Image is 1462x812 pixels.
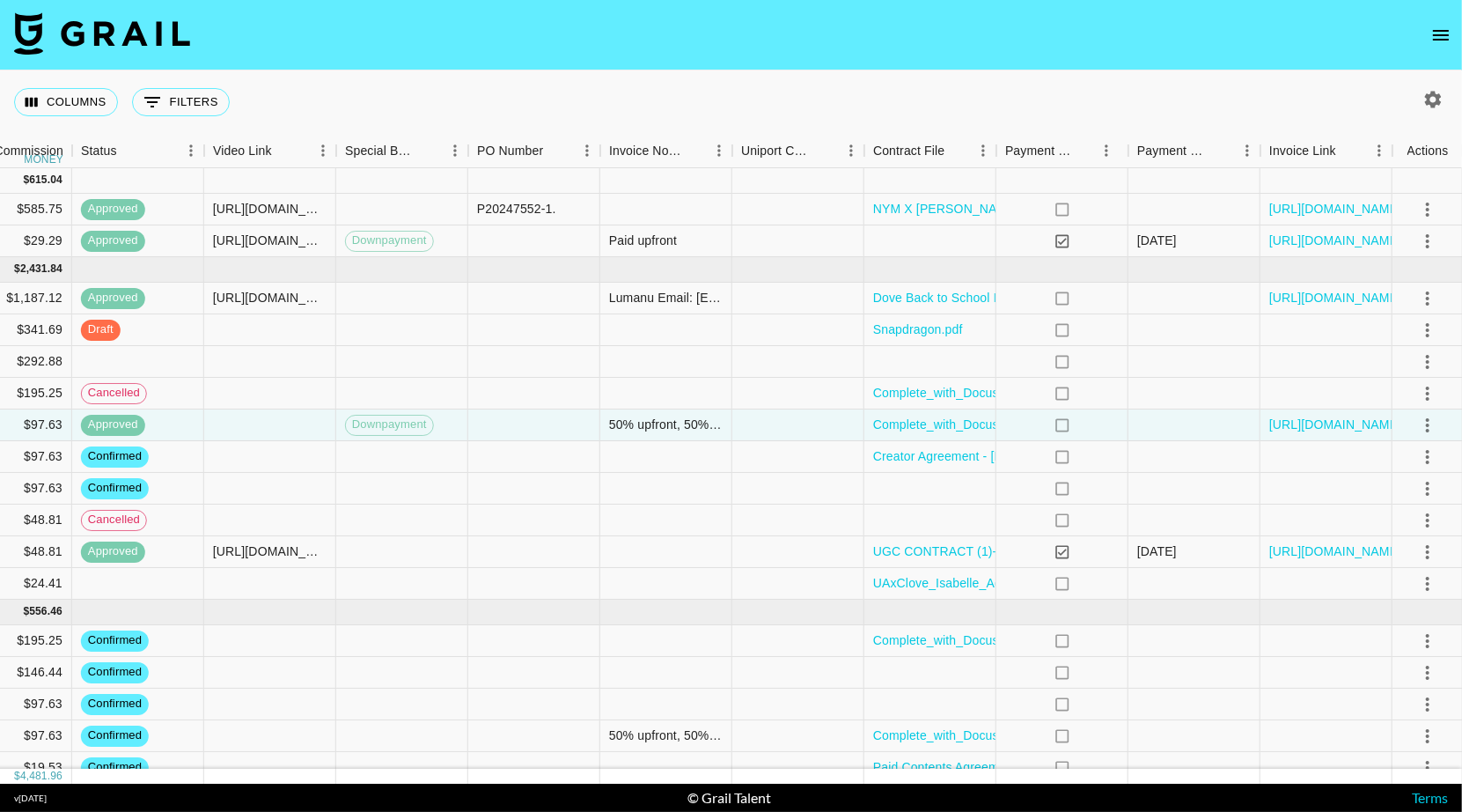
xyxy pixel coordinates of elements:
[1413,410,1443,440] button: select merge strategy
[24,154,63,165] div: money
[14,262,20,277] div: $
[813,138,838,163] button: Sort
[1413,658,1443,688] button: select merge strategy
[1413,690,1443,720] button: select merge strategy
[346,233,433,249] span: Downpayment
[1137,134,1209,168] div: Payment Sent Date
[81,417,145,433] span: approved
[873,631,1180,649] a: Complete_with_Docusign_UAxIsabelSepanic_Agre.pdf
[1260,134,1392,168] div: Invoice Link
[609,134,681,168] div: Invoice Notes
[1269,416,1402,433] a: [URL][DOMAIN_NAME]
[1413,537,1443,567] button: select merge strategy
[14,793,47,804] div: v [DATE]
[873,758,1161,776] a: Paid Contents Agreement_Joyee Yang(25.08)-2.pdf
[574,137,600,164] button: Menu
[1413,347,1443,377] button: select merge strategy
[873,447,1115,465] a: Creator Agreement - [PERSON_NAME].pdf
[477,200,556,218] div: P20247552-1.
[732,134,864,168] div: Uniport Contact Email
[442,137,468,164] button: Menu
[1407,134,1449,168] div: Actions
[609,232,677,249] div: Paid upfront
[1336,138,1361,163] button: Sort
[944,138,969,163] button: Sort
[687,789,771,807] div: © Grail Talent
[543,138,568,163] button: Sort
[873,416,1164,433] a: Complete_with_Docusign_Influencer_Collaborat.pdf
[81,664,149,681] span: confirmed
[345,134,417,168] div: Special Booking Type
[346,417,433,433] span: Downpayment
[29,604,62,619] div: 556.46
[609,727,723,744] div: 50% upfront, 50% after completion
[81,696,149,712] span: confirmed
[81,543,145,560] span: approved
[1366,137,1392,164] button: Menu
[681,138,706,163] button: Sort
[117,138,142,163] button: Sort
[1209,138,1234,163] button: Sort
[81,480,149,497] span: confirmed
[132,88,230,116] button: Show filters
[213,134,272,168] div: Video Link
[873,321,963,338] a: Snapdragon.pdf
[336,134,468,168] div: Special Booking Type
[81,201,145,218] span: approved
[1413,721,1443,751] button: select merge strategy
[1413,506,1443,535] button: select merge strategy
[213,289,327,306] div: https://www.tiktok.com/@isabel_sepanic/video/7539999597956009247?is_from_webapp=1&sender_device=p...
[1413,474,1443,504] button: select merge strategy
[1269,289,1402,306] a: [URL][DOMAIN_NAME]
[417,138,442,163] button: Sort
[609,416,723,433] div: 50% upfront, 50% after completion
[1423,18,1458,53] button: open drawer
[873,574,1104,592] a: UAxClove_Isabelle_Agreement-.docx.pdf
[1005,134,1074,168] div: Payment Sent
[14,12,190,55] img: Grail Talent
[741,134,813,168] div: Uniport Contact Email
[1128,134,1260,168] div: Payment Sent Date
[1413,442,1443,472] button: select merge strategy
[20,768,62,783] div: 4,481.96
[468,134,600,168] div: PO Number
[970,137,996,164] button: Menu
[81,134,117,168] div: Status
[14,768,20,783] div: $
[81,448,149,465] span: confirmed
[838,137,864,164] button: Menu
[873,727,1164,744] a: Complete_with_Docusign_Influencer_Collaborat.pdf
[82,512,146,528] span: cancelled
[1412,789,1448,806] a: Terms
[873,384,1180,402] a: Complete_with_Docusign_UAxIsabelSepanic_Agre.pdf
[81,233,145,249] span: approved
[178,137,204,164] button: Menu
[24,173,30,188] div: $
[1137,543,1177,560] div: 2025-08-21
[204,134,336,168] div: Video Link
[864,134,996,168] div: Contract File
[81,321,121,338] span: draft
[996,134,1128,168] div: Payment Sent
[1234,137,1260,164] button: Menu
[14,88,118,116] button: Select columns
[873,289,1213,306] a: Dove Back to School Influencer Agreement.docx - signed.pdf
[1269,232,1402,249] a: [URL][DOMAIN_NAME]
[29,173,62,188] div: 615.04
[1413,195,1443,225] button: select merge strategy
[1269,200,1402,218] a: [URL][DOMAIN_NAME]
[1137,232,1177,249] div: 2025-08-20
[310,137,336,164] button: Menu
[1413,226,1443,256] button: select merge strategy
[213,200,327,218] div: https://www.tiktok.com/@isabel_sepanic/video/7531081750441659678?is_from_webapp=1&sender_device=p...
[81,632,149,649] span: confirmed
[873,543,1025,560] a: UGC CONTRACT (1)-2.pdf
[600,134,732,168] div: Invoice Notes
[81,727,149,744] span: confirmed
[873,134,944,168] div: Contract File
[81,290,145,306] span: approved
[24,604,30,619] div: $
[706,137,732,164] button: Menu
[72,134,204,168] div: Status
[609,289,723,306] div: Lumanu Email: payments@grail-talent.com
